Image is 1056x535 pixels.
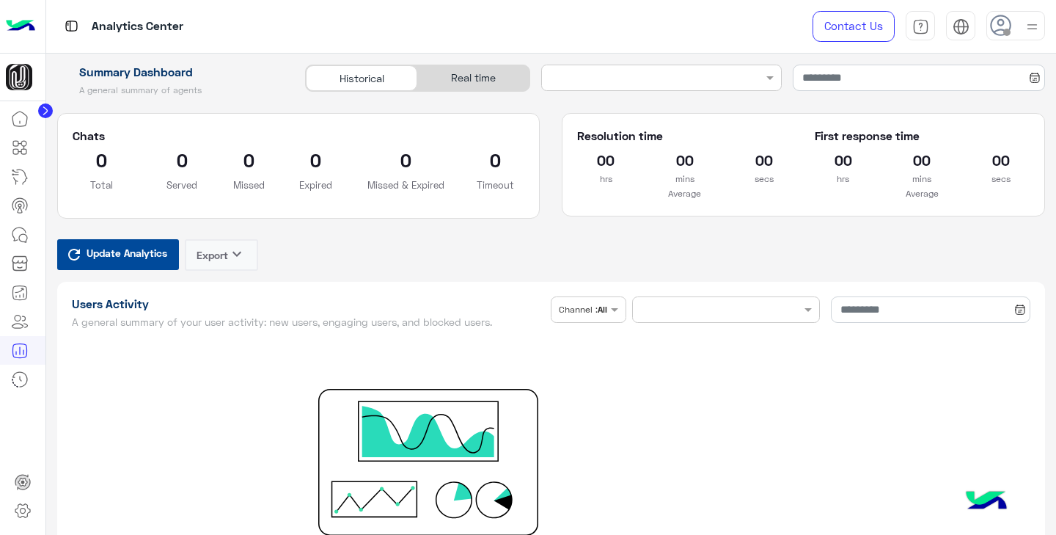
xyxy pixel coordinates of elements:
span: Update Analytics [83,243,171,263]
button: Update Analytics [57,239,179,270]
h2: 00 [972,148,1030,172]
p: secs [972,172,1030,186]
p: mins [656,172,714,186]
img: tab [912,18,929,35]
h2: 00 [893,148,950,172]
b: All [598,304,607,315]
img: 102968075709091 [6,64,32,90]
p: Average [815,186,1030,201]
h5: A general summary of your user activity: new users, engaging users, and blocked users. [72,316,546,328]
p: Average [577,186,792,201]
p: hrs [577,172,634,186]
h2: 00 [815,148,872,172]
p: Analytics Center [92,17,183,37]
h5: First response time [815,128,1030,143]
p: Expired [287,178,345,192]
p: secs [736,172,793,186]
a: tab [906,11,935,42]
div: Real time [417,65,529,91]
h2: 0 [233,148,265,172]
h1: Users Activity [72,296,546,311]
button: Exportkeyboard_arrow_down [185,239,258,271]
a: Contact Us [813,11,895,42]
p: Missed & Expired [367,178,444,192]
p: Served [153,178,211,192]
p: Total [73,178,131,192]
i: keyboard_arrow_down [228,245,246,263]
h2: 00 [577,148,634,172]
h2: 0 [73,148,131,172]
h2: 00 [656,148,714,172]
p: Timeout [466,178,525,192]
h2: 0 [367,148,444,172]
h1: Summary Dashboard [57,65,289,79]
img: Logo [6,11,35,42]
div: Historical [306,65,417,91]
img: tab [62,17,81,35]
img: tab [953,18,969,35]
h5: Chats [73,128,525,143]
p: mins [893,172,950,186]
h2: 0 [466,148,525,172]
img: hulul-logo.png [961,476,1012,528]
p: Missed [233,178,265,192]
h5: Resolution time [577,128,792,143]
h2: 0 [287,148,345,172]
h5: A general summary of agents [57,84,289,96]
img: profile [1023,18,1041,36]
h2: 0 [153,148,211,172]
h2: 00 [736,148,793,172]
p: hrs [815,172,872,186]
